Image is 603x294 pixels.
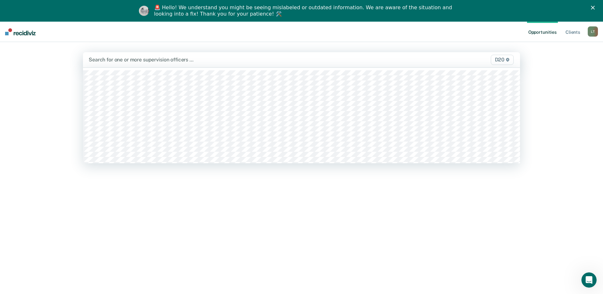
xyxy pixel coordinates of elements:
span: D20 [491,55,514,65]
img: Profile image for Kim [139,6,149,16]
button: LT [588,26,598,37]
a: Clients [564,22,581,42]
div: 🚨 Hello! We understand you might be seeing mislabeled or outdated information. We are aware of th... [154,4,454,17]
iframe: Intercom live chat [581,272,597,288]
div: L T [588,26,598,37]
div: Close [591,6,597,10]
a: Opportunities [527,22,558,42]
img: Recidiviz [5,28,36,35]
